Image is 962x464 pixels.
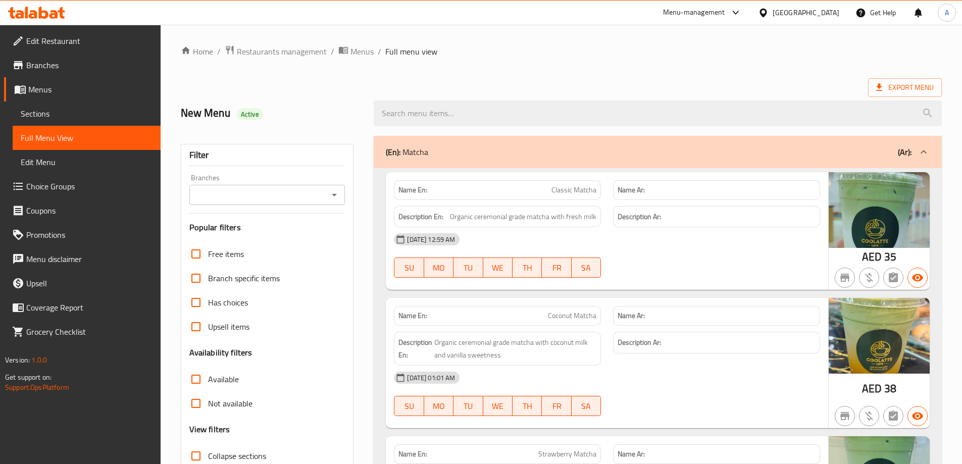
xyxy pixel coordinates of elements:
span: MO [428,261,449,275]
h2: New Menu [181,106,362,121]
div: [GEOGRAPHIC_DATA] [773,7,839,18]
span: Sections [21,108,153,120]
li: / [217,45,221,58]
strong: Name Ar: [618,449,645,459]
span: SU [398,261,420,275]
button: Not has choices [883,406,903,426]
button: SU [394,257,424,278]
span: Menus [28,83,153,95]
strong: Description En: [398,336,432,361]
button: Purchased item [859,406,879,426]
span: MO [428,399,449,414]
span: Active [237,110,263,119]
button: TU [453,257,483,278]
span: Strawberry Matcha [538,449,596,459]
li: / [331,45,334,58]
span: Full Menu View [21,132,153,144]
a: Edit Restaurant [4,29,161,53]
span: Restaurants management [237,45,327,58]
button: TU [453,396,483,416]
button: TH [513,396,542,416]
button: Available [907,268,928,288]
span: [DATE] 01:01 AM [403,373,459,383]
a: Restaurants management [225,45,327,58]
button: MO [424,396,453,416]
span: Has choices [208,296,248,308]
span: TH [517,261,538,275]
button: Not branch specific item [835,406,855,426]
a: Sections [13,101,161,126]
button: WE [483,257,513,278]
a: Coverage Report [4,295,161,320]
b: (Ar): [898,144,912,160]
strong: Name Ar: [618,311,645,321]
span: Get support on: [5,371,52,384]
strong: Name En: [398,185,427,195]
span: SU [398,399,420,414]
button: Available [907,406,928,426]
span: Menu disclaimer [26,253,153,265]
strong: Description Ar: [618,336,661,349]
span: Free items [208,248,244,260]
a: Menu disclaimer [4,247,161,271]
a: Upsell [4,271,161,295]
button: Purchased item [859,268,879,288]
a: Edit Menu [13,150,161,174]
img: mmw_638909574738453438 [829,298,930,374]
a: Branches [4,53,161,77]
div: (En): Matcha(Ar): [374,136,942,168]
a: Choice Groups [4,174,161,198]
span: TU [458,261,479,275]
span: Available [208,373,239,385]
button: Not branch specific item [835,268,855,288]
span: WE [487,399,509,414]
span: TH [517,399,538,414]
a: Menus [4,77,161,101]
strong: Name Ar: [618,185,645,195]
span: AED [862,379,882,398]
button: Open [327,188,341,202]
span: Branches [26,59,153,71]
span: A [945,7,949,18]
span: Coconut Matcha [548,311,596,321]
h3: Popular filters [189,222,345,233]
button: FR [542,257,571,278]
b: (En): [386,144,400,160]
button: SA [572,257,601,278]
span: Choice Groups [26,180,153,192]
span: Coverage Report [26,301,153,314]
nav: breadcrumb [181,45,942,58]
span: AED [862,247,882,267]
strong: Description En: [398,211,443,223]
span: Not available [208,397,252,409]
a: Promotions [4,223,161,247]
li: / [378,45,381,58]
div: Menu-management [663,7,725,19]
span: FR [546,261,567,275]
span: Organic ceremonial grade matcha with fresh milk [450,211,596,223]
input: search [374,100,942,126]
span: Coupons [26,204,153,217]
button: SU [394,396,424,416]
span: SA [576,261,597,275]
a: Grocery Checklist [4,320,161,344]
span: Organic ceremonial grade matcha with coconut milk and vanilla sweetness [434,336,596,361]
button: Not has choices [883,268,903,288]
span: Classic Matcha [551,185,596,195]
button: MO [424,257,453,278]
span: Edit Restaurant [26,35,153,47]
span: Version: [5,353,30,367]
span: Upsell [26,277,153,289]
span: FR [546,399,567,414]
span: 1.0.0 [31,353,47,367]
h3: Availability filters [189,347,252,358]
span: SA [576,399,597,414]
button: SA [572,396,601,416]
a: Support.OpsPlatform [5,381,69,394]
span: Export Menu [868,78,942,97]
span: TU [458,399,479,414]
button: TH [513,257,542,278]
strong: Name En: [398,311,427,321]
strong: Name En: [398,449,427,459]
span: Promotions [26,229,153,241]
